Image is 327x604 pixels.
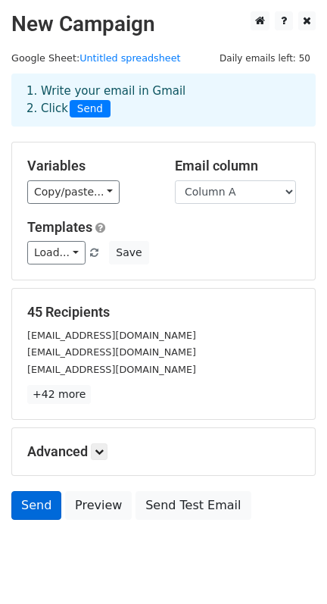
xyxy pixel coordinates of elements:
[27,219,92,235] a: Templates
[214,50,316,67] span: Daily emails left: 50
[27,158,152,174] h5: Variables
[11,11,316,37] h2: New Campaign
[27,443,300,460] h5: Advanced
[214,52,316,64] a: Daily emails left: 50
[70,100,111,118] span: Send
[27,180,120,204] a: Copy/paste...
[27,241,86,264] a: Load...
[79,52,180,64] a: Untitled spreadsheet
[135,491,251,520] a: Send Test Email
[11,52,181,64] small: Google Sheet:
[27,364,196,375] small: [EMAIL_ADDRESS][DOMAIN_NAME]
[109,241,148,264] button: Save
[15,83,312,117] div: 1. Write your email in Gmail 2. Click
[27,385,91,404] a: +42 more
[251,531,327,604] iframe: Chat Widget
[65,491,132,520] a: Preview
[11,491,61,520] a: Send
[27,304,300,321] h5: 45 Recipients
[27,330,196,341] small: [EMAIL_ADDRESS][DOMAIN_NAME]
[27,346,196,358] small: [EMAIL_ADDRESS][DOMAIN_NAME]
[175,158,300,174] h5: Email column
